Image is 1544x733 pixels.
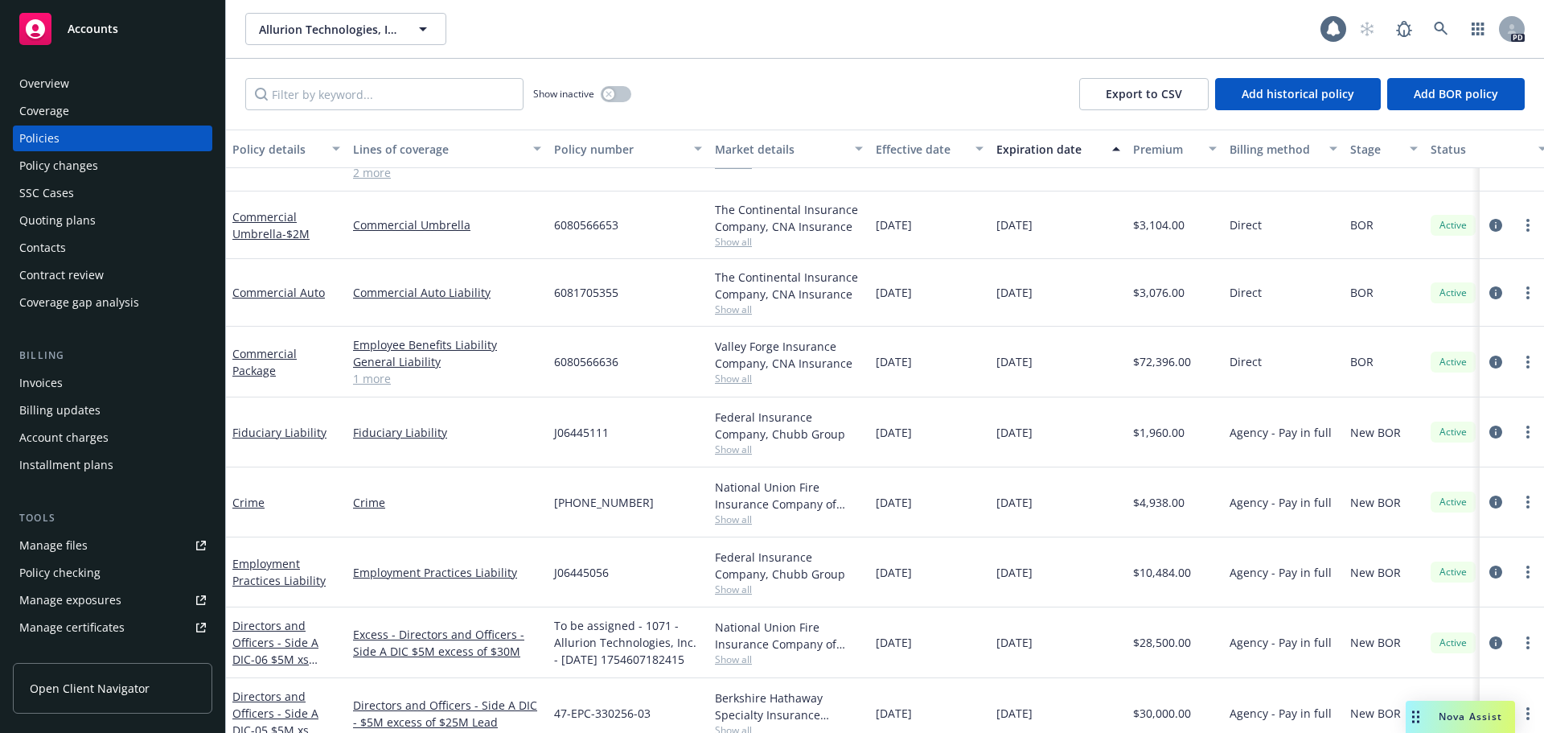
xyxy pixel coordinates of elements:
span: Show all [715,303,863,316]
button: Lines of coverage [347,130,548,168]
div: Quoting plans [19,208,96,233]
span: Active [1437,425,1469,439]
span: [DATE] [876,284,912,301]
span: Show all [715,513,863,526]
div: Account charges [19,425,109,451]
div: Policy checking [19,560,101,586]
span: Add historical policy [1242,86,1354,101]
span: Add BOR policy [1414,86,1498,101]
a: Manage certificates [13,615,212,640]
button: Export to CSV [1079,78,1209,110]
span: Show all [715,372,863,385]
span: $4,938.00 [1133,494,1185,511]
span: 6080566636 [554,353,618,370]
a: Employee Benefits Liability [353,336,541,353]
a: Invoices [13,370,212,396]
a: Directors and Officers - Side A DIC - $5M excess of $25M Lead [353,697,541,731]
span: [DATE] [876,705,912,722]
span: Active [1437,636,1469,650]
span: [DATE] [876,353,912,370]
input: Filter by keyword... [245,78,524,110]
div: National Union Fire Insurance Company of [GEOGRAPHIC_DATA], [GEOGRAPHIC_DATA], AIG [715,619,863,653]
span: - 06 $5M xs $30M Excess [232,652,318,684]
a: Fiduciary Liability [353,424,541,441]
span: [PHONE_NUMBER] [554,494,654,511]
a: Installment plans [13,452,212,478]
a: Contract review [13,262,212,288]
span: $10,484.00 [1133,564,1191,581]
div: Effective date [876,141,966,158]
a: 1 more [353,370,541,387]
a: Coverage gap analysis [13,290,212,315]
span: BOR [1350,216,1374,233]
a: Manage files [13,533,212,558]
a: Excess - Directors and Officers - Side A DIC $5M excess of $30M [353,626,541,660]
span: J06445111 [554,424,609,441]
button: Effective date [869,130,990,168]
span: New BOR [1350,424,1401,441]
span: [DATE] [996,494,1033,511]
button: Nova Assist [1406,701,1515,733]
span: Show all [715,443,863,456]
span: $3,076.00 [1133,284,1185,301]
a: Account charges [13,425,212,451]
a: more [1518,633,1538,653]
span: [DATE] [996,705,1033,722]
a: Employment Practices Liability [353,564,541,581]
span: Manage exposures [13,587,212,613]
button: Market details [708,130,869,168]
span: New BOR [1350,705,1401,722]
div: The Continental Insurance Company, CNA Insurance [715,201,863,235]
a: Crime [353,494,541,511]
div: Stage [1350,141,1400,158]
a: more [1518,562,1538,582]
span: $1,960.00 [1133,424,1185,441]
div: Tools [13,510,212,526]
a: SSC Cases [13,180,212,206]
button: Policy details [226,130,347,168]
button: Policy number [548,130,708,168]
span: Show inactive [533,87,594,101]
div: Berkshire Hathaway Specialty Insurance Company, Berkshire Hathaway Specialty Insurance [715,690,863,723]
div: Policies [19,126,60,151]
a: Crime [232,495,265,510]
span: [DATE] [876,564,912,581]
div: Policy number [554,141,684,158]
a: circleInformation [1486,422,1505,442]
a: Quoting plans [13,208,212,233]
span: Allurion Technologies, Inc. [259,21,398,38]
a: Policy changes [13,153,212,179]
span: Active [1437,355,1469,369]
span: Agency - Pay in full [1230,634,1332,651]
div: Expiration date [996,141,1103,158]
span: $30,000.00 [1133,705,1191,722]
button: Add historical policy [1215,78,1381,110]
span: $28,500.00 [1133,634,1191,651]
span: Agency - Pay in full [1230,705,1332,722]
span: $72,396.00 [1133,353,1191,370]
div: Installment plans [19,452,113,478]
a: Commercial Auto [232,285,325,300]
a: Manage BORs [13,642,212,668]
span: Accounts [68,23,118,35]
div: Federal Insurance Company, Chubb Group [715,549,863,583]
a: Accounts [13,6,212,51]
div: Policy details [232,141,322,158]
span: [DATE] [876,494,912,511]
a: Contacts [13,235,212,261]
button: Add BOR policy [1387,78,1525,110]
span: Show all [715,653,863,666]
a: Fiduciary Liability [232,425,326,440]
span: BOR [1350,284,1374,301]
span: [DATE] [876,634,912,651]
span: Active [1437,495,1469,509]
div: National Union Fire Insurance Company of [GEOGRAPHIC_DATA], [GEOGRAPHIC_DATA], AIG [715,479,863,513]
span: [DATE] [996,634,1033,651]
a: Billing updates [13,397,212,423]
a: Policies [13,126,212,151]
span: To be assigned - 1071 - Allurion Technologies, Inc. - [DATE] 1754607182415 [554,617,702,668]
span: Direct [1230,353,1262,370]
div: SSC Cases [19,180,74,206]
a: Start snowing [1351,13,1383,45]
div: Federal Insurance Company, Chubb Group [715,409,863,443]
